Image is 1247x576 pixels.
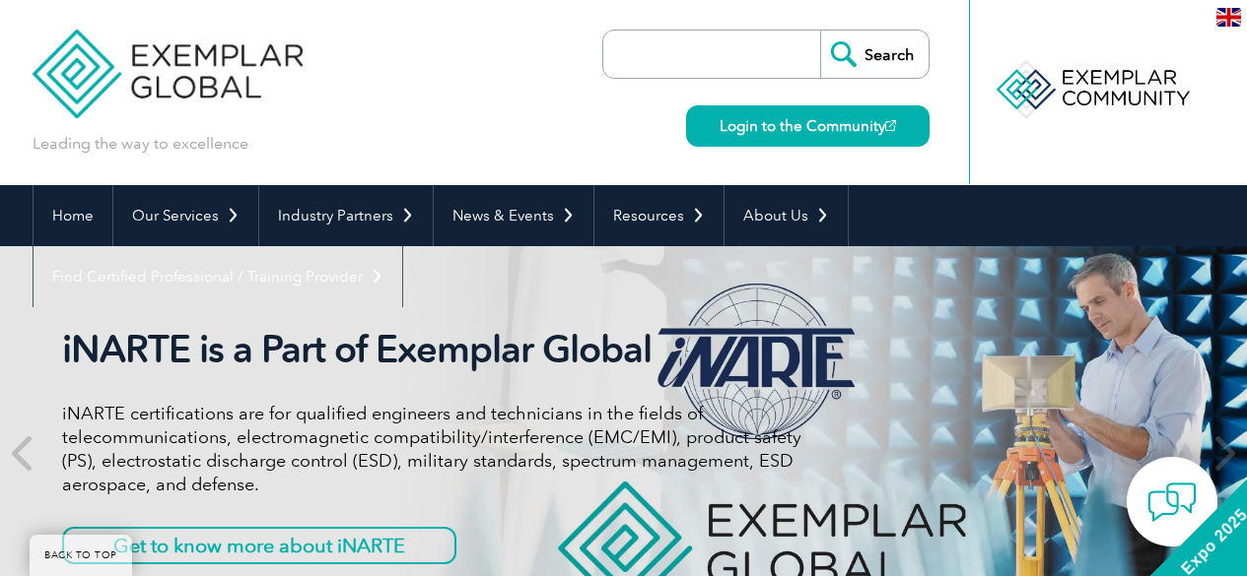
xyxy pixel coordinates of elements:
[1216,8,1241,27] img: en
[62,527,456,564] a: Get to know more about iNARTE
[885,120,896,131] img: open_square.png
[725,185,848,246] a: About Us
[34,185,112,246] a: Home
[259,185,433,246] a: Industry Partners
[686,105,930,147] a: Login to the Community
[62,327,801,372] h2: iNARTE is a Part of Exemplar Global
[30,535,132,576] a: BACK TO TOP
[34,246,402,307] a: Find Certified Professional / Training Provider
[62,402,801,496] p: iNARTE certifications are for qualified engineers and technicians in the fields of telecommunicat...
[33,133,248,155] p: Leading the way to excellence
[820,31,929,78] input: Search
[434,185,593,246] a: News & Events
[113,185,258,246] a: Our Services
[594,185,724,246] a: Resources
[1147,478,1197,527] img: contact-chat.png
